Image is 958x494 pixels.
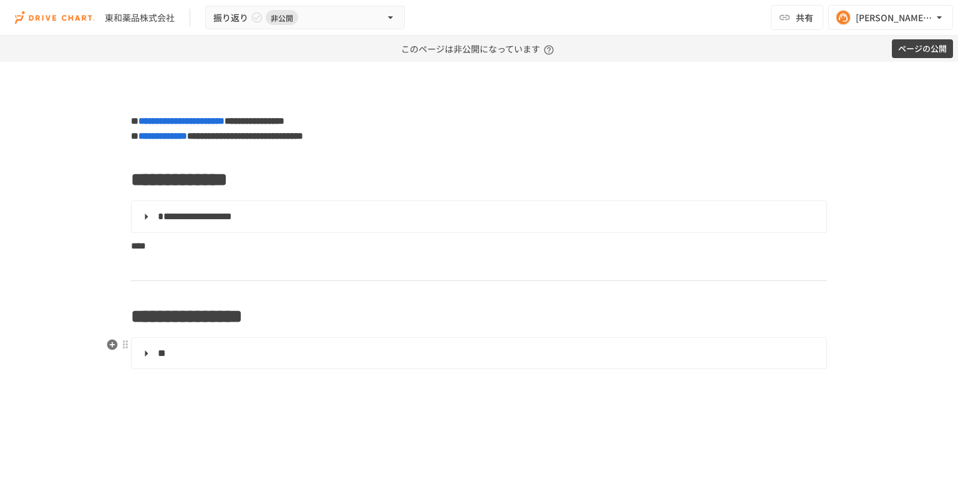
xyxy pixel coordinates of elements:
[266,11,298,24] span: 非公開
[796,11,813,24] span: 共有
[771,5,823,30] button: 共有
[401,36,558,62] p: このページは非公開になっています
[105,11,175,24] div: 東和薬品株式会社
[828,5,953,30] button: [PERSON_NAME][EMAIL_ADDRESS][DOMAIN_NAME]
[213,10,248,26] span: 振り返り
[205,6,405,30] button: 振り返り非公開
[856,10,933,26] div: [PERSON_NAME][EMAIL_ADDRESS][DOMAIN_NAME]
[15,7,95,27] img: i9VDDS9JuLRLX3JIUyK59LcYp6Y9cayLPHs4hOxMB9W
[892,39,953,59] button: ページの公開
